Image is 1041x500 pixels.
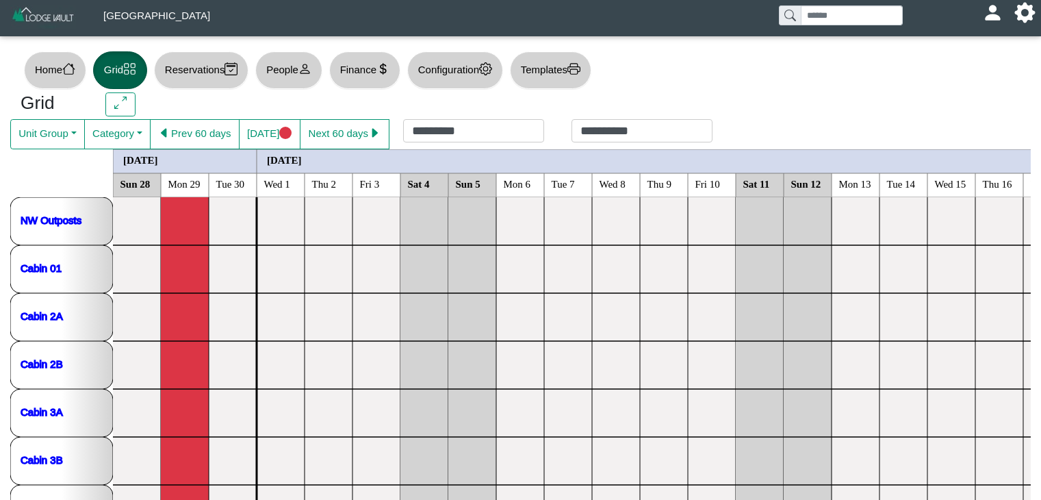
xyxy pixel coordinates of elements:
[510,51,591,89] button: Templatesprinter
[839,178,871,189] text: Mon 13
[403,119,544,142] input: Check in
[791,178,821,189] text: Sun 12
[571,119,712,142] input: Check out
[93,51,147,89] button: Gridgrid
[21,405,63,417] a: Cabin 3A
[123,154,158,165] text: [DATE]
[1020,8,1030,18] svg: gear fill
[312,178,336,189] text: Thu 2
[695,178,720,189] text: Fri 10
[279,127,292,140] svg: circle fill
[264,178,290,189] text: Wed 1
[21,214,81,225] a: NW Outposts
[21,358,63,369] a: Cabin 2B
[24,51,86,89] button: Homehouse
[114,97,127,110] svg: arrows angle expand
[21,92,85,114] h3: Grid
[84,119,151,149] button: Category
[239,119,300,149] button: [DATE]circle fill
[988,8,998,18] svg: person fill
[647,178,671,189] text: Thu 9
[11,5,76,29] img: Z
[267,154,302,165] text: [DATE]
[552,178,576,189] text: Tue 7
[456,178,480,189] text: Sun 5
[983,178,1012,189] text: Thu 16
[154,51,248,89] button: Reservationscalendar2 check
[150,119,240,149] button: caret left fillPrev 60 days
[479,62,492,75] svg: gear
[123,62,136,75] svg: grid
[255,51,322,89] button: Peopleperson
[360,178,380,189] text: Fri 3
[10,119,85,149] button: Unit Group
[376,62,389,75] svg: currency dollar
[105,92,135,117] button: arrows angle expand
[600,178,626,189] text: Wed 8
[329,51,400,89] button: Financecurrency dollar
[935,178,966,189] text: Wed 15
[567,62,580,75] svg: printer
[224,62,237,75] svg: calendar2 check
[120,178,151,189] text: Sun 28
[407,51,503,89] button: Configurationgear
[21,262,62,273] a: Cabin 01
[408,178,430,189] text: Sat 4
[368,127,381,140] svg: caret right fill
[216,178,245,189] text: Tue 30
[62,62,75,75] svg: house
[298,62,311,75] svg: person
[21,310,63,321] a: Cabin 2A
[168,178,201,189] text: Mon 29
[743,178,770,189] text: Sat 11
[300,119,389,149] button: Next 60 dayscaret right fill
[784,10,795,21] svg: search
[887,178,916,189] text: Tue 14
[504,178,531,189] text: Mon 6
[21,453,63,465] a: Cabin 3B
[158,127,171,140] svg: caret left fill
